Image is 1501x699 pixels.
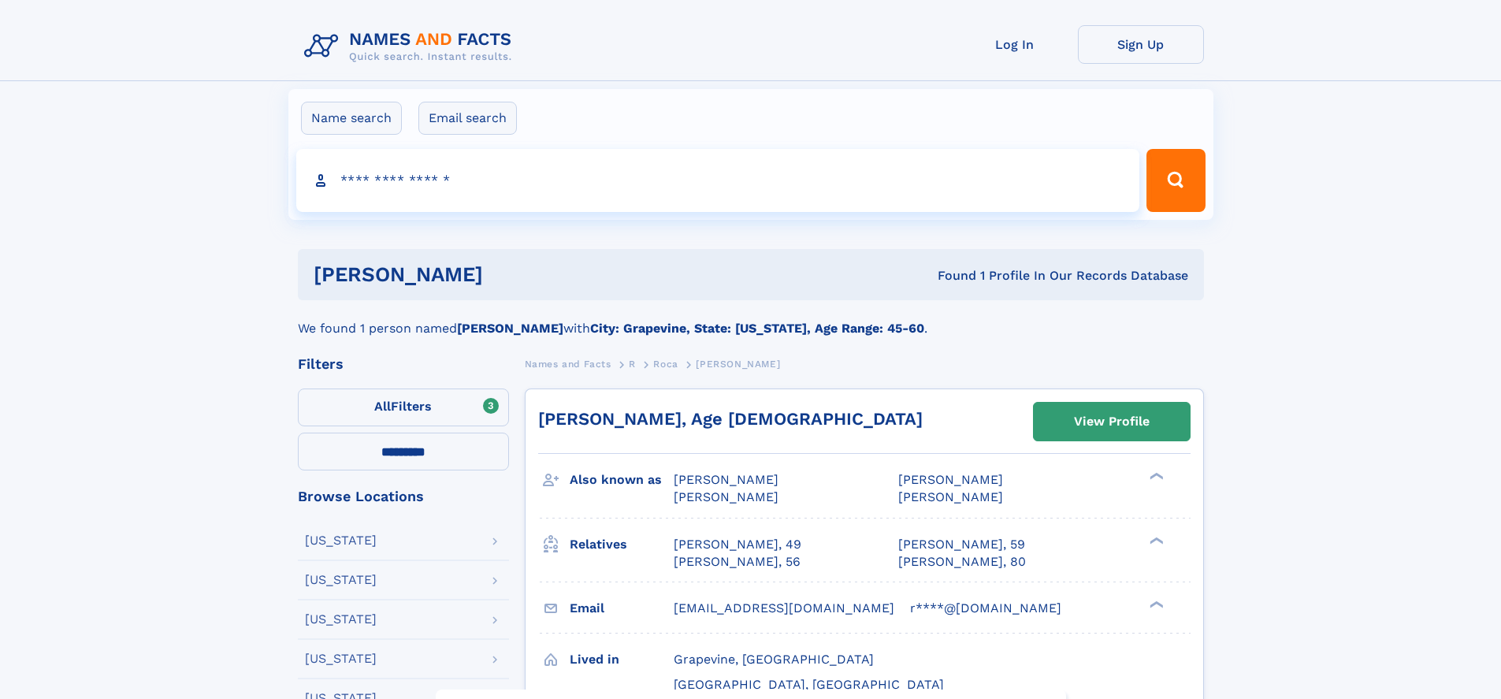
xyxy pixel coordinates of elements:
[674,652,874,667] span: Grapevine, [GEOGRAPHIC_DATA]
[296,149,1140,212] input: search input
[457,321,563,336] b: [PERSON_NAME]
[674,536,801,553] a: [PERSON_NAME], 49
[898,472,1003,487] span: [PERSON_NAME]
[305,613,377,626] div: [US_STATE]
[1034,403,1190,441] a: View Profile
[570,467,674,493] h3: Also known as
[301,102,402,135] label: Name search
[629,359,636,370] span: R
[298,389,509,426] label: Filters
[674,677,944,692] span: [GEOGRAPHIC_DATA], [GEOGRAPHIC_DATA]
[418,102,517,135] label: Email search
[570,531,674,558] h3: Relatives
[1146,149,1205,212] button: Search Button
[298,489,509,504] div: Browse Locations
[898,489,1003,504] span: [PERSON_NAME]
[298,25,525,68] img: Logo Names and Facts
[674,489,778,504] span: [PERSON_NAME]
[538,409,923,429] a: [PERSON_NAME], Age [DEMOGRAPHIC_DATA]
[570,646,674,673] h3: Lived in
[629,354,636,374] a: R
[710,267,1188,284] div: Found 1 Profile In Our Records Database
[952,25,1078,64] a: Log In
[653,354,678,374] a: Roca
[1078,25,1204,64] a: Sign Up
[525,354,611,374] a: Names and Facts
[570,595,674,622] h3: Email
[1146,535,1165,545] div: ❯
[314,265,711,284] h1: [PERSON_NAME]
[1146,599,1165,609] div: ❯
[305,574,377,586] div: [US_STATE]
[374,399,391,414] span: All
[305,653,377,665] div: [US_STATE]
[298,357,509,371] div: Filters
[1146,471,1165,481] div: ❯
[674,600,894,615] span: [EMAIL_ADDRESS][DOMAIN_NAME]
[298,300,1204,338] div: We found 1 person named with .
[696,359,780,370] span: [PERSON_NAME]
[674,553,801,571] a: [PERSON_NAME], 56
[653,359,678,370] span: Roca
[898,536,1025,553] a: [PERSON_NAME], 59
[305,534,377,547] div: [US_STATE]
[1074,403,1150,440] div: View Profile
[674,472,778,487] span: [PERSON_NAME]
[590,321,924,336] b: City: Grapevine, State: [US_STATE], Age Range: 45-60
[898,553,1026,571] a: [PERSON_NAME], 80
